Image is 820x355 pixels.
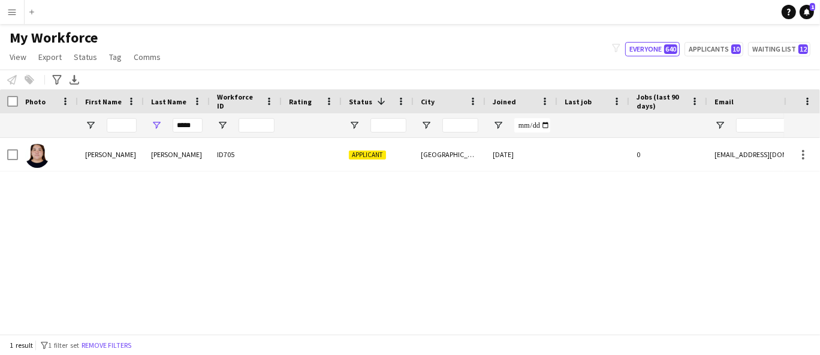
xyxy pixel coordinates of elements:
[800,5,814,19] a: 1
[514,118,550,133] input: Joined Filter Input
[370,118,406,133] input: Status Filter Input
[25,144,49,168] img: Robie ann David
[134,52,161,62] span: Comms
[637,92,686,110] span: Jobs (last 90 days)
[10,52,26,62] span: View
[48,341,79,350] span: 1 filter set
[748,42,810,56] button: Waiting list12
[151,97,186,106] span: Last Name
[109,52,122,62] span: Tag
[493,120,504,131] button: Open Filter Menu
[144,138,210,171] div: [PERSON_NAME]
[151,120,162,131] button: Open Filter Menu
[104,49,126,65] a: Tag
[486,138,557,171] div: [DATE]
[67,73,82,87] app-action-btn: Export XLSX
[625,42,680,56] button: Everyone640
[715,97,734,106] span: Email
[210,138,282,171] div: ID705
[217,120,228,131] button: Open Filter Menu
[349,151,386,160] span: Applicant
[421,120,432,131] button: Open Filter Menu
[421,97,435,106] span: City
[78,138,144,171] div: [PERSON_NAME]
[349,97,372,106] span: Status
[34,49,67,65] a: Export
[442,118,478,133] input: City Filter Input
[239,118,275,133] input: Workforce ID Filter Input
[731,44,741,54] span: 10
[629,138,707,171] div: 0
[349,120,360,131] button: Open Filter Menu
[289,97,312,106] span: Rating
[38,52,62,62] span: Export
[664,44,677,54] span: 640
[69,49,102,65] a: Status
[10,29,98,47] span: My Workforce
[798,44,808,54] span: 12
[5,49,31,65] a: View
[173,118,203,133] input: Last Name Filter Input
[685,42,743,56] button: Applicants10
[810,3,815,11] span: 1
[85,120,96,131] button: Open Filter Menu
[129,49,165,65] a: Comms
[107,118,137,133] input: First Name Filter Input
[85,97,122,106] span: First Name
[79,339,134,352] button: Remove filters
[493,97,516,106] span: Joined
[565,97,592,106] span: Last job
[25,97,46,106] span: Photo
[74,52,97,62] span: Status
[217,92,260,110] span: Workforce ID
[715,120,725,131] button: Open Filter Menu
[50,73,64,87] app-action-btn: Advanced filters
[414,138,486,171] div: [GEOGRAPHIC_DATA]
